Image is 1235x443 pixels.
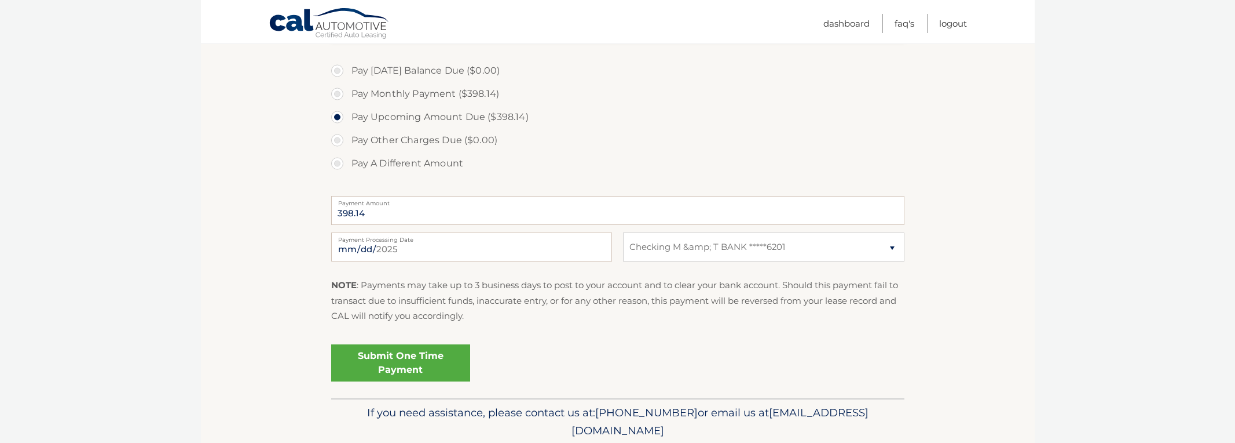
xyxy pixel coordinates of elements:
[823,14,870,33] a: Dashboard
[269,8,390,41] a: Cal Automotive
[331,196,904,225] input: Payment Amount
[939,14,967,33] a: Logout
[331,152,904,175] label: Pay A Different Amount
[331,196,904,205] label: Payment Amount
[331,82,904,106] label: Pay Monthly Payment ($398.14)
[331,59,904,82] label: Pay [DATE] Balance Due ($0.00)
[331,279,357,291] strong: NOTE
[331,278,904,324] p: : Payments may take up to 3 business days to post to your account and to clear your bank account....
[895,14,914,33] a: FAQ's
[331,106,904,129] label: Pay Upcoming Amount Due ($398.14)
[331,233,612,262] input: Payment Date
[595,406,698,419] span: [PHONE_NUMBER]
[331,344,470,382] a: Submit One Time Payment
[331,129,904,152] label: Pay Other Charges Due ($0.00)
[331,233,612,242] label: Payment Processing Date
[339,404,897,441] p: If you need assistance, please contact us at: or email us at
